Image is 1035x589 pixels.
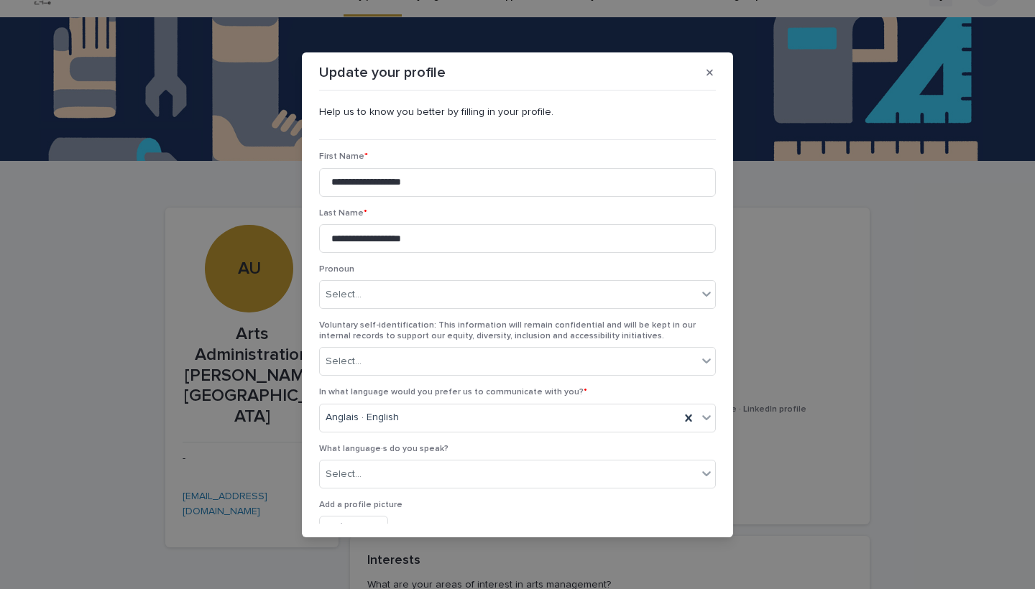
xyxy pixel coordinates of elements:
p: Update your profile [319,64,446,81]
span: What language·s do you speak? [319,445,448,453]
div: Select... [326,287,362,302]
div: Select... [326,354,362,369]
span: In what language would you prefer us to communicate with you? [319,388,587,396]
button: Add [319,516,388,539]
span: Pronoun [319,265,354,274]
span: Add a profile picture [319,501,402,509]
span: Last Name [319,209,367,218]
span: Voluntary self-identification: This information will remain confidential and will be kept in our ... [319,321,696,340]
span: Add [352,522,370,532]
span: Anglais · English [326,410,399,425]
p: Help us to know you better by filling in your profile. [319,106,716,119]
div: Select... [326,467,362,482]
span: First Name [319,152,368,161]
